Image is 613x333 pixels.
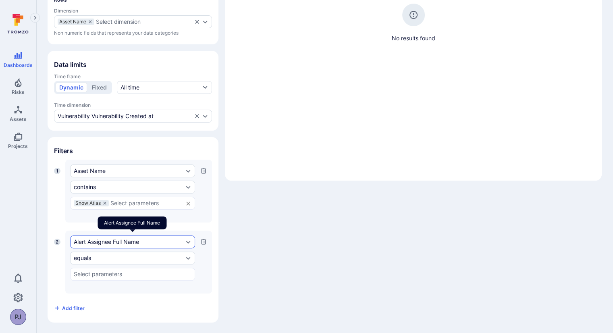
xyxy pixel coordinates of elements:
span: Assets [10,116,27,122]
button: Clear [185,200,191,207]
button: contains [74,184,183,190]
div: Asset Name [58,19,94,25]
span: Time frame [54,73,212,79]
span: Asset Name [59,19,86,24]
button: Alert Assignee Full Name [74,239,183,245]
div: Vulnerability Vulnerability Created at [58,113,154,119]
div: Asset Name [70,164,195,177]
div: equals [74,255,91,261]
span: Dashboards [4,62,33,68]
div: All time [121,83,139,92]
button: Clear selection [194,19,200,25]
button: PJ [10,309,26,325]
span: 1 [54,168,60,174]
span: Add filter [62,305,85,311]
button: Expand dropdown [185,239,191,245]
span: Non numeric fields that represents your data categories [54,30,212,36]
div: Pradumn Jha [10,309,26,325]
span: Time dimension [54,102,212,108]
span: 2 [54,239,60,245]
button: Expand dropdown [185,255,191,261]
button: Vulnerability Vulnerability Created at [58,113,192,119]
div: dimensions [54,15,212,28]
div: Snow Atlas [74,200,109,206]
button: Expand dropdown [185,168,191,174]
div: contains [74,184,96,190]
span: Snow Atlas [75,201,101,206]
button: Clear selection [194,113,200,119]
span: Risks [12,89,25,95]
div: Select dimension [96,19,141,25]
span: No results found [231,34,595,42]
div: time-dimension-test [54,110,212,123]
span: Filters [54,147,212,155]
div: Alert Assignee Full Name [70,235,195,248]
span: Dimension [54,8,212,14]
button: Dynamic [56,83,87,92]
button: Expand navigation menu [30,13,40,23]
button: Expand dropdown [202,19,208,25]
button: Add filter [54,302,85,314]
button: Select dimension [96,19,192,25]
button: All time [117,81,212,94]
button: equals [74,255,183,261]
button: Expand dropdown [202,113,208,119]
div: Alert Assignee Full Name [98,216,166,229]
i: Expand navigation menu [32,15,38,21]
input: Select parameters [110,200,179,206]
button: Expand dropdown [185,184,191,190]
input: Select parameters [74,271,191,277]
span: Data limits [54,60,212,69]
button: Asset Name [74,168,183,174]
span: Projects [8,143,28,149]
button: Fixed [88,83,110,92]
